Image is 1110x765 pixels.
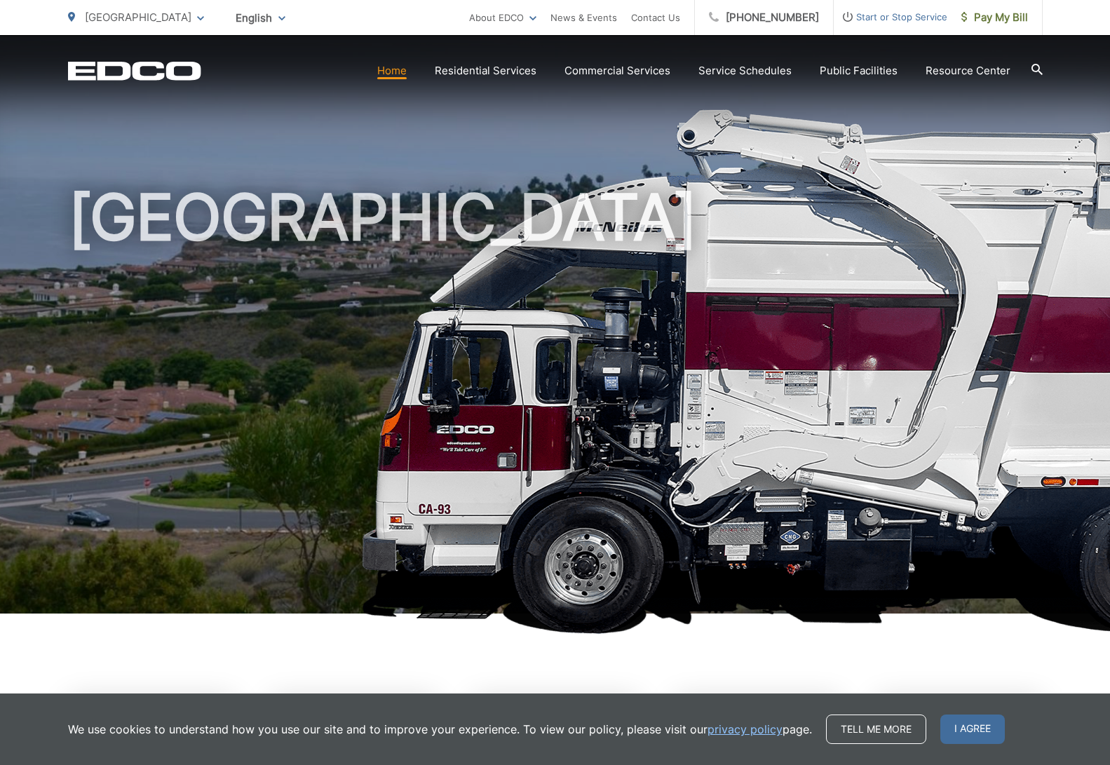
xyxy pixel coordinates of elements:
a: Commercial Services [564,62,670,79]
a: Home [377,62,407,79]
a: Contact Us [631,9,680,26]
span: I agree [940,715,1005,744]
a: Service Schedules [698,62,792,79]
a: Tell me more [826,715,926,744]
a: Public Facilities [820,62,898,79]
h1: [GEOGRAPHIC_DATA] [68,182,1043,626]
a: News & Events [550,9,617,26]
p: We use cookies to understand how you use our site and to improve your experience. To view our pol... [68,721,812,738]
a: EDCD logo. Return to the homepage. [68,61,201,81]
span: Pay My Bill [961,9,1028,26]
a: privacy policy [708,721,783,738]
span: [GEOGRAPHIC_DATA] [85,11,191,24]
a: Residential Services [435,62,536,79]
a: Resource Center [926,62,1010,79]
span: English [225,6,296,30]
a: About EDCO [469,9,536,26]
